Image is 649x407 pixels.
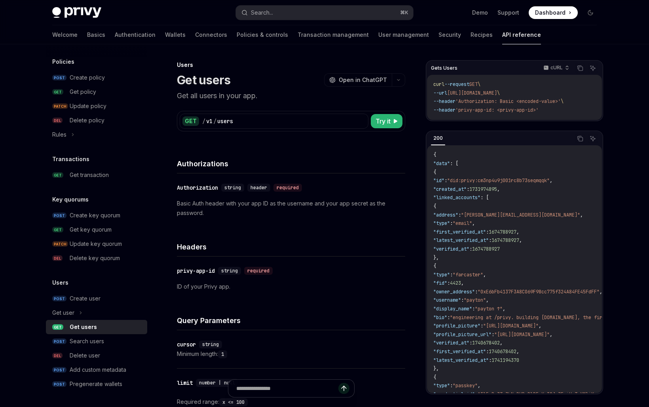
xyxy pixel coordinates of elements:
div: Update key quorum [70,239,122,249]
button: cURL [539,61,573,75]
button: Ask AI [588,133,598,144]
span: Try it [376,116,391,126]
span: : [450,220,453,226]
span: "first_verified_at" [433,348,486,355]
a: POSTSearch users [46,334,147,348]
h5: Users [52,278,68,287]
span: "[URL][DOMAIN_NAME]" [494,331,550,338]
span: , [472,220,475,226]
span: }, [433,255,439,261]
a: Support [497,9,519,17]
span: "username" [433,297,461,303]
a: Recipes [471,25,493,44]
span: "payton ↑" [475,306,503,312]
a: Demo [472,9,488,17]
span: GET [52,324,63,330]
div: Minimum length: [177,349,405,359]
span: : [450,272,453,278]
span: : [469,340,472,346]
span: : [444,177,447,184]
p: ID of your Privy app. [177,282,405,291]
div: Get users [70,322,97,332]
span: : [489,357,491,363]
span: GET [52,227,63,233]
button: Toggle dark mode [584,6,597,19]
span: "data" [433,160,450,167]
div: Delete user [70,351,100,360]
span: 1741194370 [491,357,519,363]
div: Pregenerate wallets [70,379,122,389]
div: users [217,117,233,125]
a: POSTPregenerate wallets [46,377,147,391]
span: "payton" [464,297,486,303]
h4: Authorizations [177,158,405,169]
span: POST [52,75,66,81]
button: Ask AI [588,63,598,73]
span: "type" [433,272,450,278]
div: Get user [52,308,74,318]
span: { [433,374,436,380]
span: 1674788927 [489,229,516,235]
img: dark logo [52,7,101,18]
span: "owner_address" [433,289,475,295]
h4: Headers [177,242,405,252]
span: "fid" [433,280,447,286]
span: 4423 [450,280,461,286]
span: : [ [480,194,489,201]
span: "display_name" [433,306,472,312]
p: cURL [550,65,563,71]
span: : [475,391,478,397]
span: }, [433,365,439,372]
div: privy-app-id [177,267,215,275]
span: Open in ChatGPT [339,76,387,84]
span: POST [52,213,66,219]
span: "did:privy:cm3np4u9j001rc8b73seqmqqk" [447,177,550,184]
span: { [433,203,436,209]
div: Authorization [177,184,218,192]
a: GETGet transaction [46,168,147,182]
a: API reference [502,25,541,44]
span: Dashboard [535,9,566,17]
a: POSTAdd custom metadata [46,363,147,377]
span: POST [52,381,66,387]
span: : [469,246,472,252]
span: : [ [450,160,458,167]
div: Search... [251,8,273,17]
span: PATCH [52,103,68,109]
div: Update policy [70,101,106,111]
a: Security [438,25,461,44]
span: , [550,177,552,184]
span: , [500,340,503,346]
a: POSTCreate key quorum [46,208,147,223]
a: Wallets [165,25,186,44]
a: DELDelete user [46,348,147,363]
a: Transaction management [298,25,369,44]
a: GETGet users [46,320,147,334]
div: / [213,117,216,125]
span: \ [497,90,500,96]
span: "passkey" [453,382,478,389]
span: "email" [453,220,472,226]
div: Search users [70,337,104,346]
div: Get key quorum [70,225,112,234]
a: GETGet key quorum [46,223,147,237]
span: : [447,314,450,321]
span: , [580,212,583,218]
span: , [486,297,489,303]
span: : [472,306,475,312]
a: User management [378,25,429,44]
span: "type" [433,382,450,389]
span: "credential_id" [433,391,475,397]
h5: Policies [52,57,74,67]
button: Copy the contents from the code block [575,63,585,73]
span: : [475,289,478,295]
span: : [486,229,489,235]
div: Users [177,61,405,69]
div: Create key quorum [70,211,120,220]
div: required [244,267,273,275]
span: : [486,348,489,355]
span: , [503,306,505,312]
span: , [550,331,552,338]
a: Authentication [115,25,156,44]
div: Rules [52,130,66,139]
